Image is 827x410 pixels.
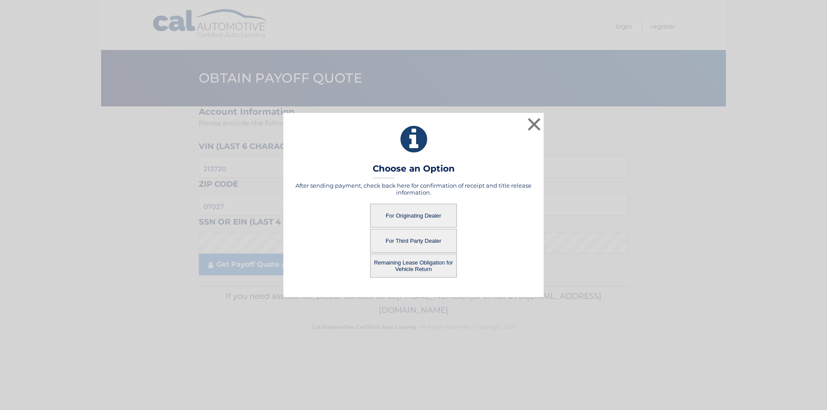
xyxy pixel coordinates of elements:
[294,182,533,196] h5: After sending payment, check back here for confirmation of receipt and title release information.
[525,116,543,133] button: ×
[373,163,455,179] h3: Choose an Option
[370,254,457,278] button: Remaining Lease Obligation for Vehicle Return
[370,204,457,228] button: For Originating Dealer
[370,229,457,253] button: For Third Party Dealer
